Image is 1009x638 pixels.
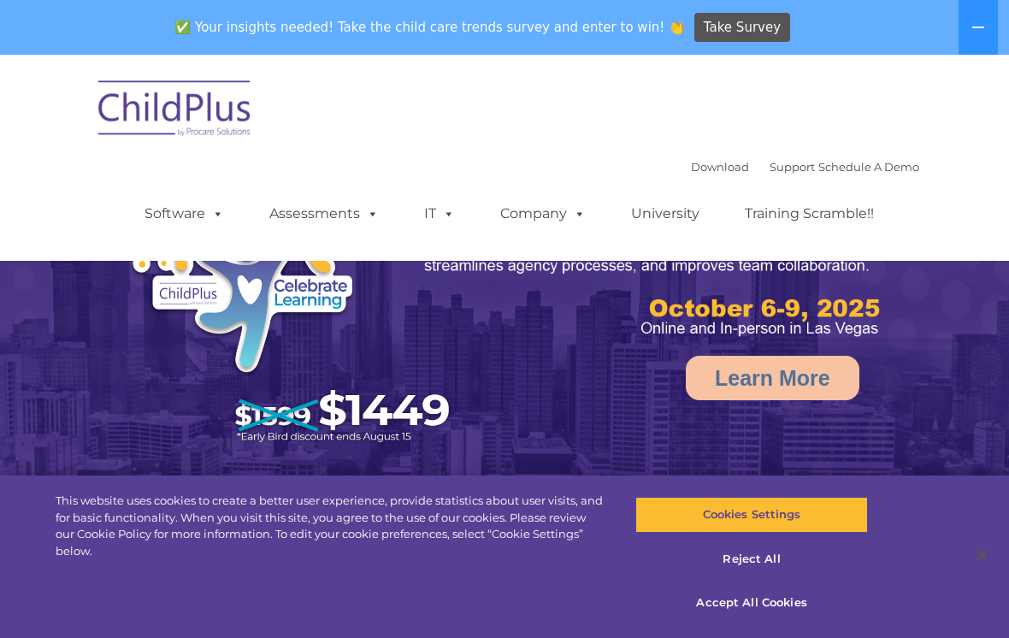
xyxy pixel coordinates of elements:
[686,356,859,400] a: Learn More
[252,197,396,231] a: Assessments
[56,493,605,559] div: This website uses cookies to create a better user experience, provide statistics about user visit...
[704,13,781,43] span: Take Survey
[818,160,919,174] a: Schedule A Demo
[127,197,241,231] a: Software
[90,68,261,154] img: ChildPlus by Procare Solutions
[963,536,1000,574] button: Close
[483,197,603,231] a: Company
[614,197,717,231] a: University
[407,197,472,231] a: IT
[635,585,867,621] button: Accept All Cookies
[691,160,749,174] a: Download
[691,160,919,174] font: |
[770,160,815,174] a: Support
[635,541,867,577] button: Reject All
[728,197,891,231] a: Training Scramble!!
[694,13,791,43] a: Take Survey
[168,11,692,44] span: ✅ Your insights needed! Take the child care trends survey and enter to win! 👏
[635,497,867,533] button: Cookies Settings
